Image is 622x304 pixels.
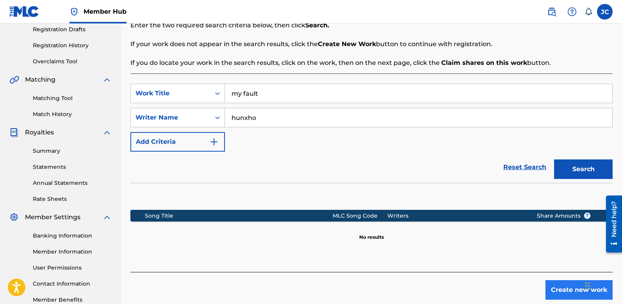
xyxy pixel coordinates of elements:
div: Writers [387,212,525,220]
span: Member Hub [84,7,127,16]
div: User Menu [597,4,613,20]
a: Registration Drafts [33,25,112,34]
a: Summary [33,147,112,155]
a: Reset Search [499,159,550,176]
div: Drag [585,274,590,298]
iframe: Chat Widget [583,266,622,304]
a: Member Benefits [33,296,112,304]
img: Matching [9,75,19,84]
a: Annual Statements [33,179,112,187]
img: expand [102,75,112,84]
iframe: Resource Center [600,193,622,256]
a: Contact Information [33,280,112,288]
div: Work Title [135,89,206,98]
a: Registration History [33,41,112,50]
a: Banking Information [33,232,112,240]
p: Enter the two required search criteria below, then click [130,21,613,30]
a: Match History [33,110,112,118]
button: Add Criteria [130,132,225,152]
div: MLC Song Code [333,212,388,220]
div: Notifications [585,8,592,16]
button: Create new work [545,280,613,300]
img: expand [102,128,112,137]
span: Share Amounts [537,212,591,220]
p: If you do locate your work in the search results, click on the work, then on the next page, click... [130,58,613,68]
p: If your work does not appear in the search results, click the button to continue with registration. [130,39,613,49]
span: Royalties [25,128,54,137]
img: search [547,7,556,16]
a: Rate Sheets [33,195,112,203]
div: Song Title [145,212,333,220]
a: Overclaims Tool [33,57,112,66]
a: Member Information [33,248,112,256]
p: No results [359,224,384,241]
img: MLC Logo [9,6,39,17]
img: Member Settings [9,213,19,222]
img: Royalties [9,128,19,137]
button: Search [554,159,613,179]
div: Help [564,4,580,20]
img: help [567,7,577,16]
img: expand [102,213,112,222]
a: User Permissions [33,264,112,272]
form: Search Form [130,84,613,183]
strong: Search. [305,21,329,29]
a: Statements [33,163,112,171]
span: Member Settings [25,213,80,222]
span: Matching [25,75,55,84]
strong: Claim shares on this work [441,59,527,66]
a: Matching Tool [33,94,112,102]
strong: Create New Work [318,40,376,48]
div: Writer Name [135,113,206,122]
span: ? [584,213,590,219]
img: 9d2ae6d4665cec9f34b9.svg [209,137,219,147]
a: Public Search [544,4,560,20]
img: Top Rightsholder [70,7,79,16]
